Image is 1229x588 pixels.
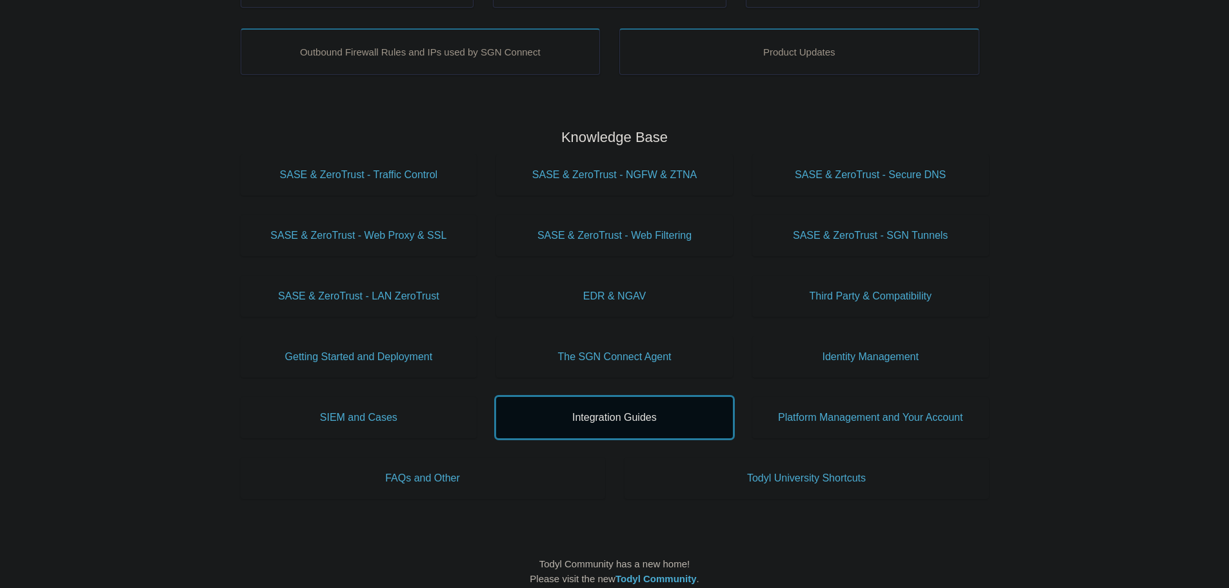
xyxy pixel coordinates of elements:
[260,289,458,304] span: SASE & ZeroTrust - LAN ZeroTrust
[241,215,477,256] a: SASE & ZeroTrust - Web Proxy & SSL
[772,410,970,425] span: Platform Management and Your Account
[624,458,989,499] a: Todyl University Shortcuts
[496,336,733,378] a: The SGN Connect Agent
[772,289,970,304] span: Third Party & Compatibility
[752,276,989,317] a: Third Party & Compatibility
[496,154,733,196] a: SASE & ZeroTrust - NGFW & ZTNA
[515,167,714,183] span: SASE & ZeroTrust - NGFW & ZTNA
[241,28,601,75] a: Outbound Firewall Rules and IPs used by SGN Connect
[752,154,989,196] a: SASE & ZeroTrust - Secure DNS
[260,471,586,486] span: FAQs and Other
[752,336,989,378] a: Identity Management
[241,154,477,196] a: SASE & ZeroTrust - Traffic Control
[241,397,477,438] a: SIEM and Cases
[496,397,733,438] a: Integration Guides
[496,276,733,317] a: EDR & NGAV
[260,167,458,183] span: SASE & ZeroTrust - Traffic Control
[496,215,733,256] a: SASE & ZeroTrust - Web Filtering
[515,349,714,365] span: The SGN Connect Agent
[772,349,970,365] span: Identity Management
[515,228,714,243] span: SASE & ZeroTrust - Web Filtering
[241,127,989,148] h2: Knowledge Base
[772,167,970,183] span: SASE & ZeroTrust - Secure DNS
[260,228,458,243] span: SASE & ZeroTrust - Web Proxy & SSL
[241,276,477,317] a: SASE & ZeroTrust - LAN ZeroTrust
[515,410,714,425] span: Integration Guides
[752,215,989,256] a: SASE & ZeroTrust - SGN Tunnels
[260,410,458,425] span: SIEM and Cases
[241,336,477,378] a: Getting Started and Deployment
[515,289,714,304] span: EDR & NGAV
[241,557,989,586] div: Todyl Community has a new home! Please visit the new .
[619,28,979,75] a: Product Updates
[241,458,605,499] a: FAQs and Other
[752,397,989,438] a: Platform Management and Your Account
[260,349,458,365] span: Getting Started and Deployment
[644,471,970,486] span: Todyl University Shortcuts
[615,573,697,584] a: Todyl Community
[772,228,970,243] span: SASE & ZeroTrust - SGN Tunnels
